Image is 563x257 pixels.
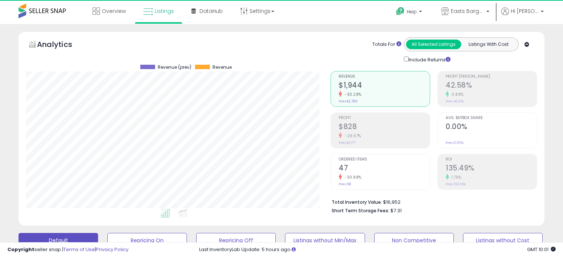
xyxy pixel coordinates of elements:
b: Total Inventory Value: [332,199,382,205]
span: Hi [PERSON_NAME] [511,7,539,15]
small: 1.75% [449,175,462,180]
small: -30.88% [342,175,362,180]
button: Repricing On [107,233,187,248]
small: Prev: 0.00% [446,141,463,145]
i: Get Help [396,7,405,16]
strong: Copyright [7,246,34,253]
a: Hi [PERSON_NAME] [501,7,544,24]
h2: $1,944 [339,81,430,91]
div: Last InventoryLab Update: 5 hours ago. [199,246,556,253]
small: Prev: 68 [339,182,351,186]
div: seller snap | | [7,246,128,253]
div: Include Returns [398,55,459,64]
span: Help [407,9,417,15]
span: Ordered Items [339,158,430,162]
span: Revenue (prev) [158,65,191,70]
span: Profit [339,116,430,120]
h2: 47 [339,164,430,174]
span: Listings [155,7,174,15]
button: Listings With Cost [461,40,516,49]
button: Repricing Off [196,233,276,248]
button: Non Competitive [374,233,454,248]
span: Overview [102,7,126,15]
button: Default [19,233,98,248]
span: Revenue [339,75,430,79]
small: 0.88% [449,92,464,97]
small: -29.67% [342,133,361,139]
span: 2025-09-12 10:01 GMT [527,246,556,253]
b: Short Term Storage Fees: [332,207,389,214]
a: Help [390,1,429,24]
h5: Analytics [37,39,87,51]
span: ROI [446,158,537,162]
a: Terms of Use [63,246,95,253]
a: Privacy Policy [96,246,128,253]
small: Prev: 42.21% [446,99,464,104]
button: Listings without Cost [463,233,543,248]
h2: 135.49% [446,164,537,174]
small: Prev: $2,789 [339,99,358,104]
button: All Selected Listings [406,40,461,49]
h2: $828 [339,122,430,132]
span: Easts Bargains [451,7,484,15]
li: $16,952 [332,197,532,206]
span: $7.31 [391,207,402,214]
button: Listings without Min/Max [285,233,365,248]
h2: 42.58% [446,81,537,91]
small: Prev: 133.16% [446,182,466,186]
small: -30.28% [342,92,362,97]
h2: 0.00% [446,122,537,132]
div: Totals For [372,41,401,48]
span: Revenue [212,65,232,70]
span: DataHub [200,7,223,15]
span: Profit [PERSON_NAME] [446,75,537,79]
span: Avg. Buybox Share [446,116,537,120]
small: Prev: $1,177 [339,141,355,145]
